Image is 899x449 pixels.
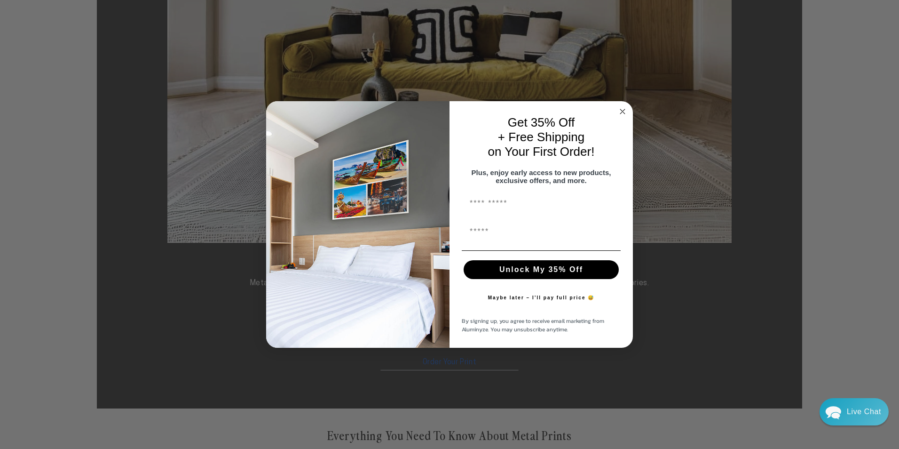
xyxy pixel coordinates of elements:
[462,317,604,334] span: By signing up, you agree to receive email marketing from Aluminyze. You may unsubscribe anytime.
[508,115,575,129] span: Get 35% Off
[847,398,881,425] div: Contact Us Directly
[472,168,611,184] span: Plus, enjoy early access to new products, exclusive offers, and more.
[483,289,599,307] button: Maybe later – I’ll pay full price 😅
[498,130,584,144] span: + Free Shipping
[617,106,628,117] button: Close dialog
[464,260,619,279] button: Unlock My 35% Off
[462,250,621,251] img: underline
[488,144,595,159] span: on Your First Order!
[820,398,889,425] div: Chat widget toggle
[266,101,449,348] img: 728e4f65-7e6c-44e2-b7d1-0292a396982f.jpeg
